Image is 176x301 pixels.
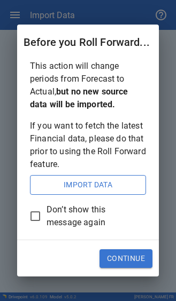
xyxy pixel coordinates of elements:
span: but no new source data will be imported. [30,86,128,109]
button: Import Data [30,175,146,195]
span: Don’t show this message again [47,203,137,229]
p: If you want to fetch the latest Financial data, please do that prior to using the Roll Forward fe... [30,120,146,171]
p: This action will change periods from Forecast to Actual, [30,60,146,111]
div: Before you Roll Forward... [24,34,152,51]
button: Continue [100,249,152,268]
